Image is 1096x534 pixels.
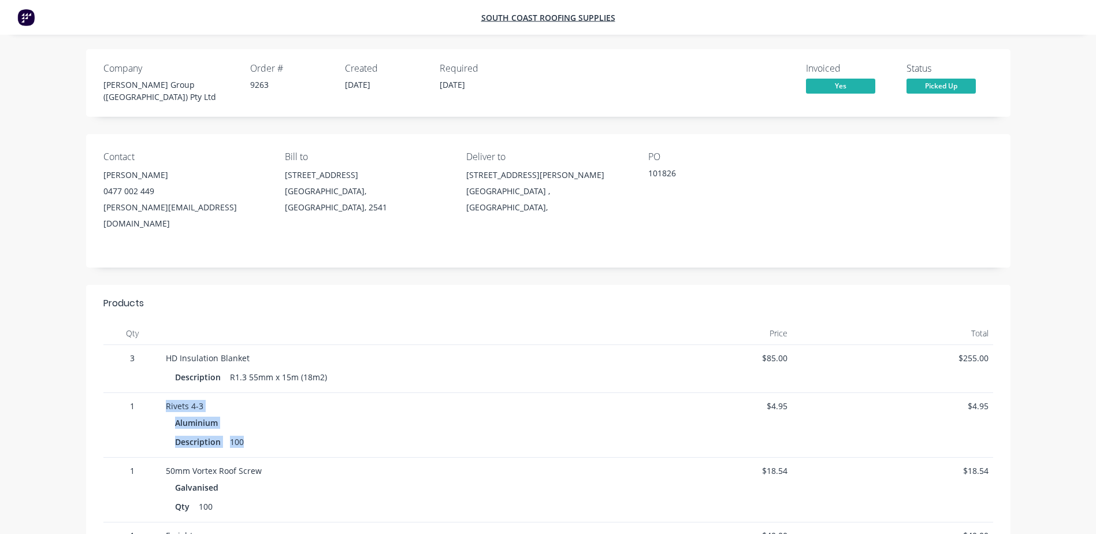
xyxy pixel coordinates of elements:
[175,369,225,385] div: Description
[792,322,993,345] div: Total
[466,183,629,216] div: [GEOGRAPHIC_DATA] , [GEOGRAPHIC_DATA],
[285,167,448,216] div: [STREET_ADDRESS][GEOGRAPHIC_DATA], [GEOGRAPHIC_DATA], 2541
[103,79,236,103] div: [PERSON_NAME] Group ([GEOGRAPHIC_DATA]) Pty Ltd
[648,151,811,162] div: PO
[285,167,448,183] div: [STREET_ADDRESS]
[108,400,157,412] span: 1
[466,167,629,183] div: [STREET_ADDRESS][PERSON_NAME]
[806,79,875,93] span: Yes
[440,63,521,74] div: Required
[596,465,788,477] span: $18.54
[103,322,161,345] div: Qty
[596,400,788,412] span: $4.95
[175,433,225,450] div: Description
[103,167,266,183] div: [PERSON_NAME]
[175,479,223,496] div: Galvanised
[166,400,203,411] span: Rivets 4-3
[797,465,989,477] span: $18.54
[648,167,793,183] div: 101826
[797,352,989,364] span: $255.00
[17,9,35,26] img: Factory
[906,63,993,74] div: Status
[592,322,793,345] div: Price
[285,151,448,162] div: Bill to
[103,63,236,74] div: Company
[103,296,144,310] div: Products
[103,199,266,232] div: [PERSON_NAME][EMAIL_ADDRESS][DOMAIN_NAME]
[806,63,893,74] div: Invoiced
[225,433,248,450] div: 100
[466,167,629,216] div: [STREET_ADDRESS][PERSON_NAME][GEOGRAPHIC_DATA] , [GEOGRAPHIC_DATA],
[250,63,331,74] div: Order #
[194,498,217,515] div: 100
[906,79,976,93] span: Picked Up
[596,352,788,364] span: $85.00
[250,79,331,91] div: 9263
[225,369,332,385] div: R1.3 55mm x 15m (18m2)
[440,79,465,90] span: [DATE]
[103,183,266,199] div: 0477 002 449
[466,151,629,162] div: Deliver to
[108,465,157,477] span: 1
[166,353,250,364] span: HD Insulation Blanket
[103,151,266,162] div: Contact
[481,12,615,23] a: South Coast Roofing Supplies
[175,414,222,431] div: Aluminium
[166,465,262,476] span: 50mm Vortex Roof Screw
[345,63,426,74] div: Created
[103,167,266,232] div: [PERSON_NAME]0477 002 449[PERSON_NAME][EMAIL_ADDRESS][DOMAIN_NAME]
[345,79,370,90] span: [DATE]
[285,183,448,216] div: [GEOGRAPHIC_DATA], [GEOGRAPHIC_DATA], 2541
[175,498,194,515] div: Qty
[108,352,157,364] span: 3
[797,400,989,412] span: $4.95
